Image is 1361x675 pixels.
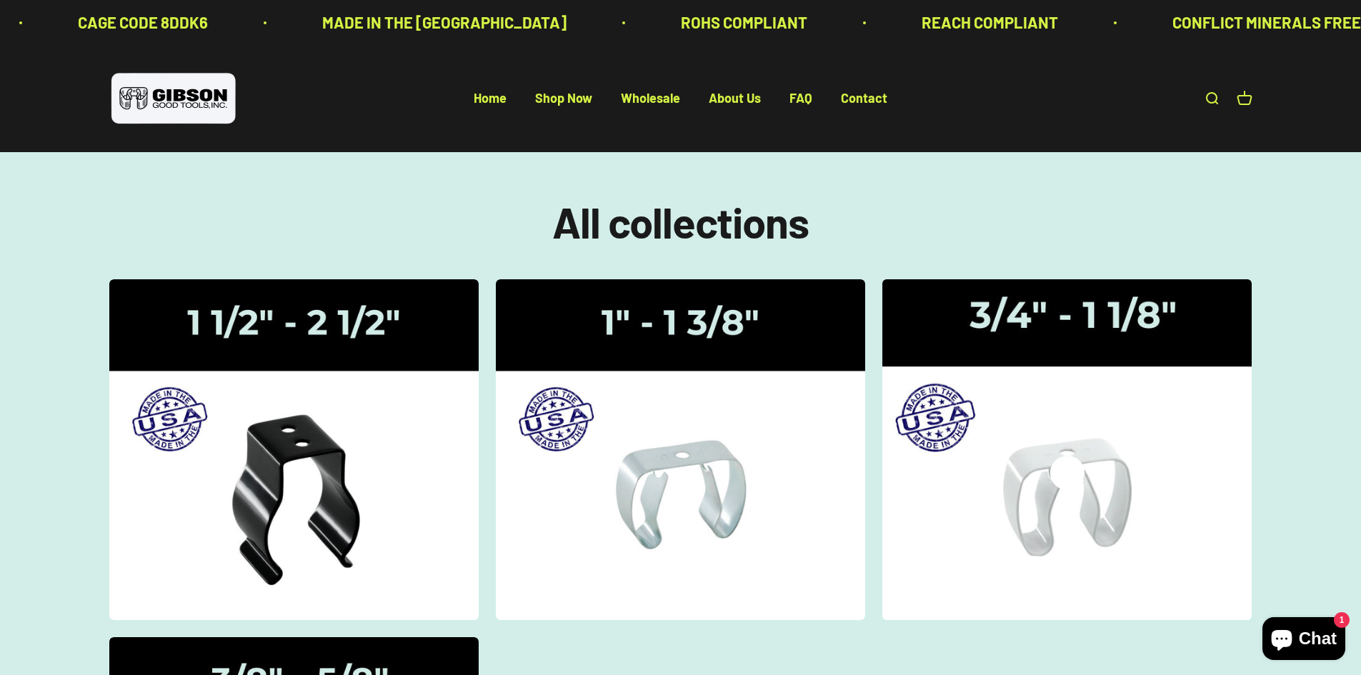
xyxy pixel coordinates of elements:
[474,91,507,106] a: Home
[109,279,479,621] img: Gibson gripper clips one and a half inch to two and a half inches
[294,10,538,35] p: MADE IN THE [GEOGRAPHIC_DATA]
[1144,10,1332,35] p: CONFLICT MINERALS FREE
[893,10,1030,35] p: REACH COMPLIANT
[109,198,1252,245] h1: All collections
[872,269,1263,630] img: Gripper Clips | 3/4" - 1 1/8"
[496,279,865,621] img: Gripper Clips | 1" - 1 3/8"
[1258,617,1350,664] inbox-online-store-chat: Shopify online store chat
[621,91,680,106] a: Wholesale
[789,91,812,106] a: FAQ
[709,91,761,106] a: About Us
[882,279,1252,621] a: Gripper Clips | 3/4" - 1 1/8"
[535,91,592,106] a: Shop Now
[652,10,779,35] p: ROHS COMPLIANT
[49,10,179,35] p: CAGE CODE 8DDK6
[841,91,887,106] a: Contact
